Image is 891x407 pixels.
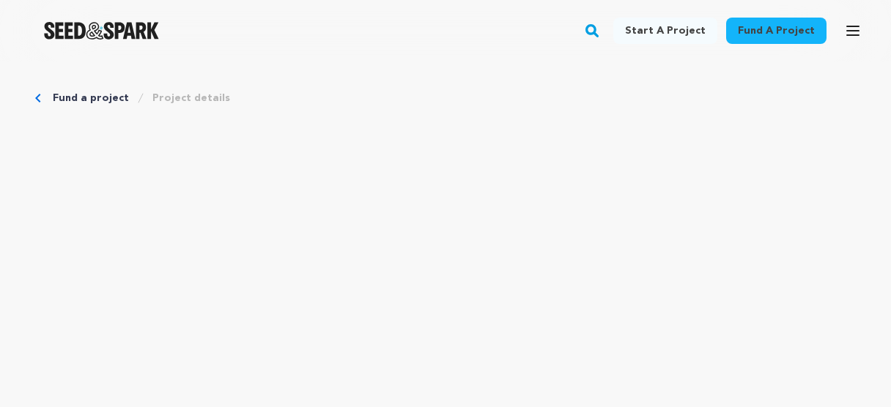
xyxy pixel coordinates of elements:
div: Breadcrumb [35,91,856,105]
a: Fund a project [53,91,129,105]
img: Seed&Spark Logo Dark Mode [44,22,159,40]
a: Start a project [613,18,717,44]
a: Fund a project [726,18,827,44]
a: Project details [152,91,230,105]
a: Seed&Spark Homepage [44,22,159,40]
